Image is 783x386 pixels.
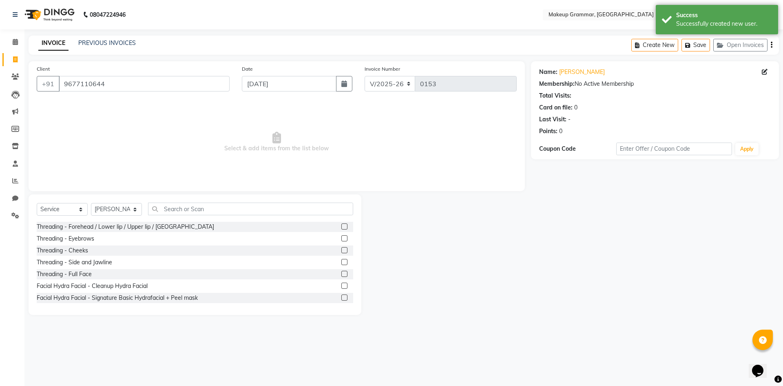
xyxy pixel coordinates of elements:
[574,103,577,112] div: 0
[38,36,69,51] a: INVOICE
[539,103,573,112] div: Card on file:
[21,3,77,26] img: logo
[539,80,575,88] div: Membership:
[37,234,94,243] div: Threading - Eyebrows
[539,80,771,88] div: No Active Membership
[539,127,557,136] div: Points:
[37,282,148,290] div: Facial Hydra Facial - Cleanup Hydra Facial
[148,203,353,215] input: Search or Scan
[559,68,605,76] a: [PERSON_NAME]
[365,65,400,73] label: Invoice Number
[749,353,775,378] iframe: chat widget
[37,76,60,91] button: +91
[616,143,732,155] input: Enter Offer / Coupon Code
[559,127,562,136] div: 0
[631,39,678,51] button: Create New
[568,115,571,124] div: -
[713,39,768,51] button: Open Invoices
[37,258,112,267] div: Threading - Side and Jawline
[37,270,92,279] div: Threading - Full Face
[735,143,759,155] button: Apply
[676,20,772,28] div: Successfully created new user.
[676,11,772,20] div: Success
[37,101,517,183] span: Select & add items from the list below
[539,68,557,76] div: Name:
[539,145,616,153] div: Coupon Code
[539,91,571,100] div: Total Visits:
[37,223,214,231] div: Threading - Forehead / Lower lip / Upper lip / [GEOGRAPHIC_DATA]
[37,246,88,255] div: Threading - Cheeks
[59,76,230,91] input: Search by Name/Mobile/Email/Code
[37,65,50,73] label: Client
[37,294,198,302] div: Facial Hydra Facial - Signature Basic Hydrafacial + Peel mask
[539,115,566,124] div: Last Visit:
[242,65,253,73] label: Date
[90,3,126,26] b: 08047224946
[681,39,710,51] button: Save
[78,39,136,47] a: PREVIOUS INVOICES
